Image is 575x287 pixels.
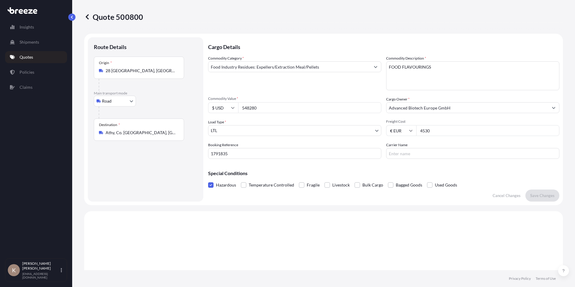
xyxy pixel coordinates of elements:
p: Save Changes [530,193,555,199]
a: Claims [5,81,67,93]
button: Select transport [94,96,136,106]
div: Destination [99,122,120,127]
p: Cargo Details [208,37,559,55]
span: Temperature Controlled [249,181,294,190]
p: Cancel Changes [493,193,521,199]
input: Enter amount [416,125,559,136]
button: Show suggestions [370,61,381,72]
p: [EMAIL_ADDRESS][DOMAIN_NAME] [22,272,60,279]
span: Road [102,98,112,104]
input: Type amount [238,102,381,113]
span: K [12,267,16,273]
span: Commodity Value [208,96,381,101]
a: Insights [5,21,67,33]
p: Main transport mode [94,91,197,96]
p: [PERSON_NAME] [PERSON_NAME] [22,261,60,271]
p: Quotes [20,54,33,60]
span: Bagged Goods [396,181,422,190]
button: LTL [208,125,381,136]
input: Enter name [386,148,559,159]
label: Booking Reference [208,142,238,148]
p: Route Details [94,43,127,51]
label: Commodity Description [386,55,426,61]
p: Shipments [20,39,39,45]
p: Insights [20,24,34,30]
span: Freight Cost [386,119,559,124]
div: Origin [99,60,112,65]
span: Bulk Cargo [362,181,383,190]
a: Privacy Policy [509,276,531,281]
input: Destination [106,130,177,136]
span: Hazardous [216,181,236,190]
input: Your internal reference [208,148,381,159]
p: Special Conditions [208,171,559,176]
input: Origin [106,68,177,74]
a: Quotes [5,51,67,63]
a: Terms of Use [536,276,556,281]
p: Policies [20,69,34,75]
a: Policies [5,66,67,78]
textarea: FOOD FLAVOURINGS [386,61,559,90]
label: Cargo Owner [386,96,410,102]
button: Show suggestions [548,102,559,113]
a: Shipments [5,36,67,48]
span: Used Goods [435,181,457,190]
label: Carrier Name [386,142,407,148]
button: Cancel Changes [488,190,525,202]
p: Quote 500800 [84,12,143,22]
span: Load Type [208,119,226,125]
span: Fragile [307,181,320,190]
p: Claims [20,84,32,90]
span: LTL [211,128,217,134]
label: Commodity Category [208,55,244,61]
button: Save Changes [525,190,559,202]
span: Livestock [332,181,350,190]
input: Select a commodity type [208,61,370,72]
input: Full name [386,102,548,113]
